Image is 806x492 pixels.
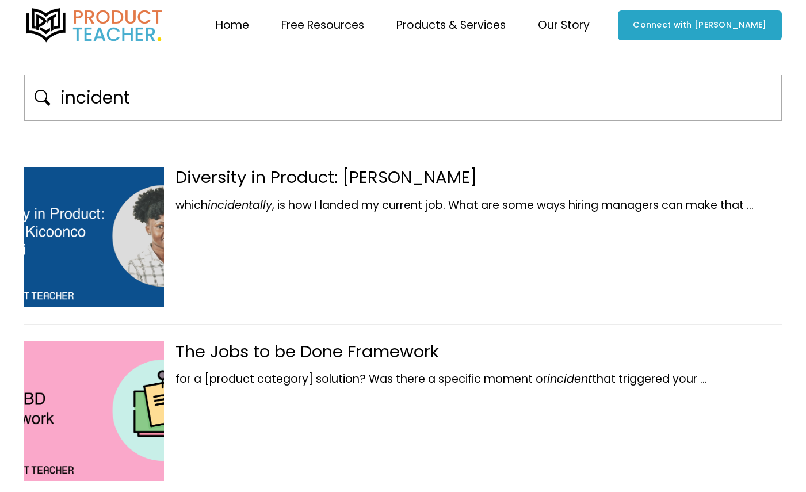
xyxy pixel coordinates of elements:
span: … [747,197,754,213]
span: Products & Services [396,16,506,36]
span: for a [product category] solution? Was there a specific moment or that triggered your [175,371,697,387]
div: Diversity in Product: [PERSON_NAME] [24,167,782,189]
a: Home [216,14,249,37]
div: Diversity in Product: [PERSON_NAME] whichincidentally, is how I landed my current job. What are s... [24,150,782,323]
span: Free Resources [281,16,364,36]
a: folder dropdown [538,14,590,37]
input: Type to search… [59,84,775,112]
span: which , is how I landed my current job. What are some ways hiring managers can make that [175,197,744,213]
a: folder dropdown [281,14,364,37]
span: Our Story [538,16,590,36]
img: Product Teacher [24,8,165,43]
a: Connect with [PERSON_NAME] [618,10,782,41]
div: The Jobs to be Done Framework [24,341,782,363]
em: incidentally [208,197,272,213]
span: … [700,371,707,387]
em: incident [547,371,592,387]
a: folder dropdown [396,14,506,37]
